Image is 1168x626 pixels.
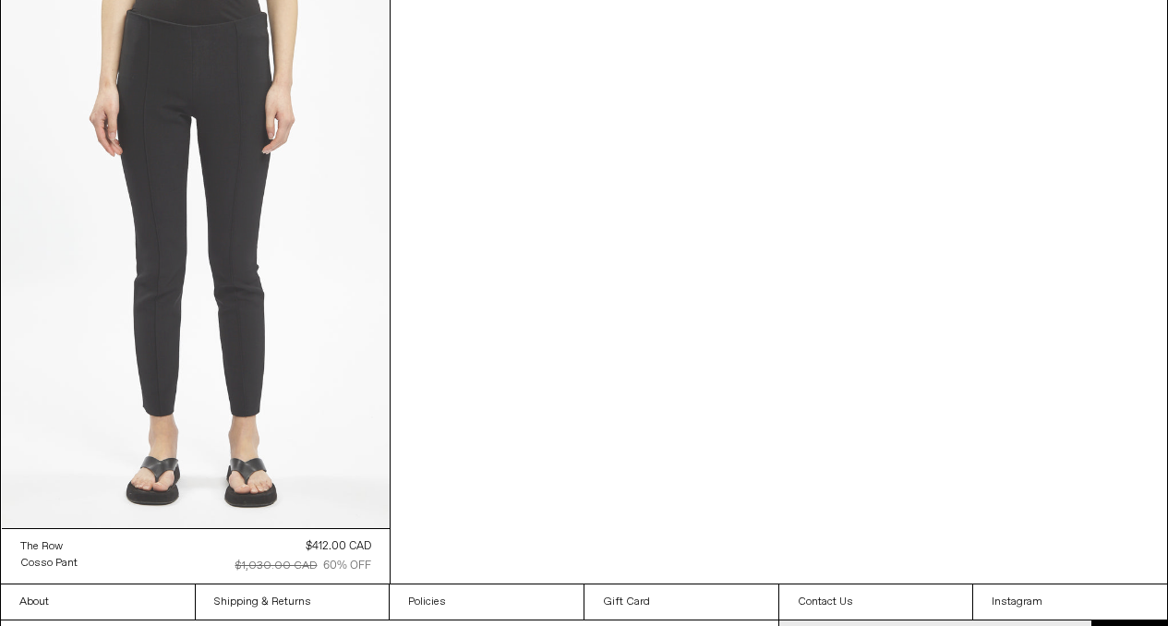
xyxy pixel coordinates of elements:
[584,584,778,620] a: Gift Card
[323,558,371,574] div: 60% OFF
[1,584,195,620] a: About
[390,584,584,620] a: Policies
[779,584,973,620] a: Contact Us
[196,584,390,620] a: Shipping & Returns
[973,584,1167,620] a: Instagram
[20,556,78,572] div: Cosso Pant
[20,539,63,555] div: The Row
[20,555,78,572] a: Cosso Pant
[235,558,318,574] div: $1,030.00 CAD
[306,538,371,555] div: $412.00 CAD
[20,538,78,555] a: The Row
